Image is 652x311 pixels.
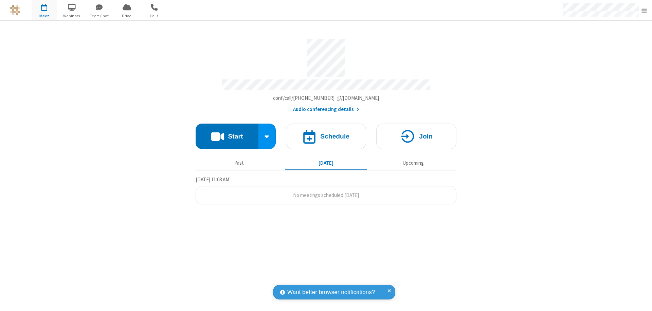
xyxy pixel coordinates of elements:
[287,288,375,297] span: Want better browser notifications?
[258,124,276,149] div: Start conference options
[273,95,379,101] span: Copy my meeting room link
[376,124,456,149] button: Join
[142,13,167,19] span: Calls
[635,293,647,306] iframe: Chat
[196,124,258,149] button: Start
[198,157,280,169] button: Past
[59,13,85,19] span: Webinars
[32,13,57,19] span: Meet
[87,13,112,19] span: Team Chat
[293,192,359,198] span: No meetings scheduled [DATE]
[114,13,140,19] span: Drive
[196,176,229,183] span: [DATE] 11:08 AM
[293,106,359,113] button: Audio conferencing details
[10,5,20,15] img: QA Selenium DO NOT DELETE OR CHANGE
[196,34,456,113] section: Account details
[285,157,367,169] button: [DATE]
[196,176,456,205] section: Today's Meetings
[273,94,379,102] button: Copy my meeting room linkCopy my meeting room link
[228,133,243,140] h4: Start
[419,133,433,140] h4: Join
[320,133,349,140] h4: Schedule
[286,124,366,149] button: Schedule
[372,157,454,169] button: Upcoming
